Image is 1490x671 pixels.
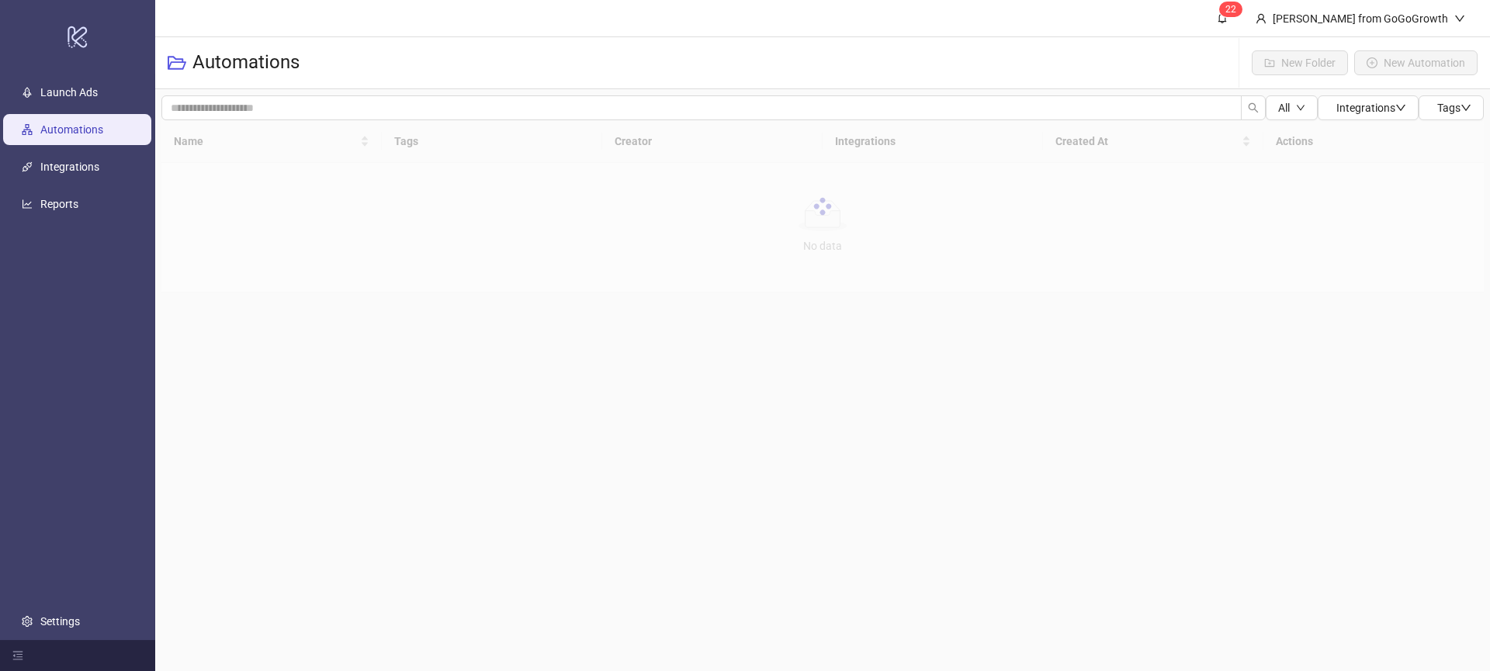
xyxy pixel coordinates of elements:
span: Tags [1437,102,1471,114]
h3: Automations [192,50,300,75]
a: Reports [40,198,78,210]
span: down [1296,103,1305,112]
button: Integrationsdown [1318,95,1419,120]
a: Automations [40,123,103,136]
span: folder-open [168,54,186,72]
span: menu-fold [12,650,23,661]
span: down [1454,13,1465,24]
span: bell [1217,12,1228,23]
button: New Automation [1354,50,1478,75]
a: Launch Ads [40,86,98,99]
span: All [1278,102,1290,114]
span: down [1461,102,1471,113]
span: 2 [1225,4,1231,15]
div: [PERSON_NAME] from GoGoGrowth [1266,10,1454,27]
button: Tagsdown [1419,95,1484,120]
button: New Folder [1252,50,1348,75]
span: down [1395,102,1406,113]
a: Integrations [40,161,99,173]
span: Integrations [1336,102,1406,114]
span: user [1256,13,1266,24]
sup: 22 [1219,2,1242,17]
span: search [1248,102,1259,113]
span: 2 [1231,4,1236,15]
button: Alldown [1266,95,1318,120]
a: Settings [40,615,80,628]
